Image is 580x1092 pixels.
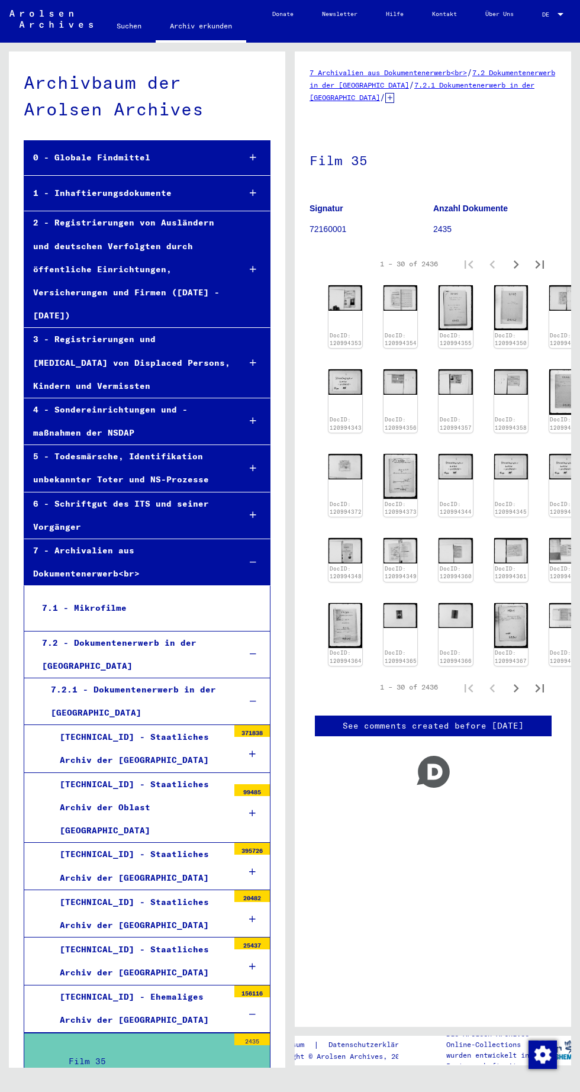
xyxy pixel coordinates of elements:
img: 001.jpg [328,369,362,395]
div: 1 – 30 of 2436 [380,682,438,692]
a: DocID: 120994364 [330,649,362,664]
img: 001.jpg [494,454,528,479]
img: 001.jpg [384,454,417,499]
a: Archiv erkunden [156,12,246,43]
a: DocID: 120994354 [385,332,417,347]
button: First page [457,252,481,276]
img: 001.jpg [384,285,417,311]
a: DocID: 120994361 [495,565,527,580]
p: wurden entwickelt in Partnerschaft mit [446,1050,537,1071]
img: 001.jpg [384,369,417,395]
div: [TECHNICAL_ID] - Staatliches Archiv der Oblast [GEOGRAPHIC_DATA] [51,773,228,843]
span: DE [542,11,555,18]
img: 001.jpg [439,603,472,629]
img: 001.jpg [494,285,528,330]
div: 5 - Todesmärsche, Identifikation unbekannter Toter und NS-Prozesse [24,445,231,491]
button: Next page [504,252,528,276]
b: Signatur [310,204,343,213]
a: DocID: 120994343 [330,416,362,431]
a: DocID: 120994355 [440,332,472,347]
div: 7.2.1 - Dokumentenerwerb in der [GEOGRAPHIC_DATA] [42,678,231,724]
img: 001.jpg [494,603,528,648]
div: 25437 [234,938,270,949]
div: 20482 [234,890,270,902]
a: DocID: 120994353 [330,332,362,347]
a: DocID: 120994367 [495,649,527,664]
img: 001.jpg [328,454,362,479]
img: 001.jpg [439,538,472,563]
a: DocID: 120994350 [495,332,527,347]
div: 2 - Registrierungen von Ausländern und deutschen Verfolgten durch öffentliche Einrichtungen, Vers... [24,211,231,327]
div: 371838 [234,725,270,737]
div: 7.1 - Mikrofilme [33,597,228,620]
button: Previous page [481,252,504,276]
div: [TECHNICAL_ID] - Ehemaliges Archiv der [GEOGRAPHIC_DATA] [51,985,228,1032]
div: 0 - Globale Findmittel [24,146,231,169]
img: 001.jpg [439,369,472,395]
div: | [267,1039,426,1051]
a: DocID: 120994356 [385,416,417,431]
div: 6 - Schriftgut des ITS und seiner Vorgänger [24,492,231,539]
button: Previous page [481,675,504,699]
div: [TECHNICAL_ID] - Staatliches Archiv der [GEOGRAPHIC_DATA] [51,843,228,889]
div: [TECHNICAL_ID] - Staatliches Archiv der [GEOGRAPHIC_DATA] [51,891,228,937]
h1: Film 35 [310,133,556,185]
img: 001.jpg [384,603,417,629]
div: 3 - Registrierungen und [MEDICAL_DATA] von Displaced Persons, Kindern und Vermissten [24,328,231,398]
span: / [467,67,472,78]
div: 1 - Inhaftierungsdokumente [24,182,231,205]
img: 001.jpg [328,603,362,648]
a: DocID: 120994357 [440,416,472,431]
div: 1 – 30 of 2436 [380,259,438,269]
a: DocID: 120994344 [440,501,472,516]
a: Suchen [102,12,156,40]
img: Arolsen_neg.svg [9,10,93,28]
button: Last page [528,252,552,276]
img: Zustimmung ändern [529,1041,557,1069]
button: Next page [504,675,528,699]
img: 001.jpg [384,538,417,563]
img: 001.jpg [494,538,528,563]
a: DocID: 120994365 [385,649,417,664]
img: 001.jpg [439,454,472,479]
a: DocID: 120994349 [385,565,417,580]
a: DocID: 120994358 [495,416,527,431]
div: 7.2 - Dokumentenerwerb in der [GEOGRAPHIC_DATA] [33,632,231,678]
p: 72160001 [310,223,433,236]
img: 001.jpg [328,538,362,563]
div: [TECHNICAL_ID] - Staatliches Archiv der [GEOGRAPHIC_DATA] [51,938,228,984]
a: DocID: 120994372 [330,501,362,516]
a: DocID: 120994366 [440,649,472,664]
a: See comments created before [DATE] [343,720,524,732]
div: 7 - Archivalien aus Dokumentenerwerb<br> [24,539,231,585]
div: 99485 [234,784,270,796]
img: 001.jpg [439,285,472,330]
div: Archivbaum der Arolsen Archives [24,69,270,123]
div: 4 - Sondereinrichtungen und -maßnahmen der NSDAP [24,398,231,444]
a: DocID: 120994348 [330,565,362,580]
p: Copyright © Arolsen Archives, 2021 [267,1051,426,1062]
span: / [380,92,385,102]
a: 7 Archivalien aus Dokumentenerwerb<br> [310,68,467,77]
div: Zustimmung ändern [528,1040,556,1068]
a: 7.2.1 Dokumentenerwerb in der [GEOGRAPHIC_DATA] [310,80,534,102]
b: Anzahl Dokumente [433,204,508,213]
div: 2435 [234,1033,270,1045]
button: Last page [528,675,552,699]
div: [TECHNICAL_ID] - Staatliches Archiv der [GEOGRAPHIC_DATA] [51,726,228,772]
div: 156116 [234,985,270,997]
img: 001.jpg [328,285,362,311]
a: DocID: 120994373 [385,501,417,516]
div: 395726 [234,843,270,855]
button: First page [457,675,481,699]
span: / [409,79,414,90]
a: DocID: 120994345 [495,501,527,516]
a: DocID: 120994360 [440,565,472,580]
img: 001.jpg [494,369,528,395]
p: 2435 [433,223,556,236]
p: Die Arolsen Archives Online-Collections [446,1029,537,1050]
div: Film 35 [60,1050,228,1073]
a: Datenschutzerklärung [319,1039,426,1051]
